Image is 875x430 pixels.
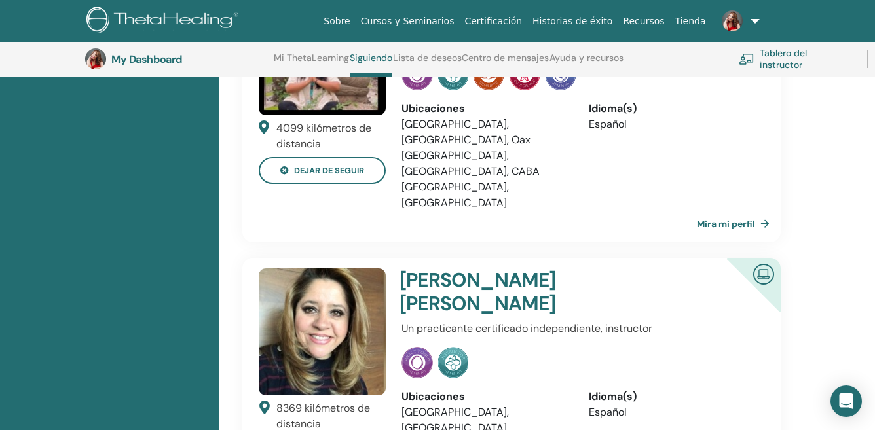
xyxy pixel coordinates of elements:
[401,148,569,179] li: [GEOGRAPHIC_DATA], [GEOGRAPHIC_DATA], CABA
[459,9,527,33] a: Certificación
[111,53,242,65] h3: My Dashboard
[670,9,711,33] a: Tienda
[697,211,775,237] a: Mira mi perfil
[259,268,386,395] img: default.jpg
[618,9,669,33] a: Recursos
[589,404,756,420] li: Español
[356,9,460,33] a: Cursos y Seminarios
[401,389,569,404] div: Ubicaciones
[462,52,549,73] a: Centro de mensajes
[274,52,349,73] a: Mi ThetaLearning
[400,268,696,315] h4: [PERSON_NAME] [PERSON_NAME]
[86,7,243,36] img: logo.png
[401,321,756,336] p: Un practicante certificado independiente, instructor
[830,385,862,417] div: Open Intercom Messenger
[85,48,106,69] img: default.jpg
[527,9,618,33] a: Historias de éxito
[589,101,756,116] div: Idioma(s)
[739,53,754,65] img: chalkboard-teacher.svg
[549,52,624,73] a: Ayuda y recursos
[401,179,569,211] li: [GEOGRAPHIC_DATA], [GEOGRAPHIC_DATA]
[393,52,462,73] a: Lista de deseos
[705,258,781,333] div: Instructor en línea certificado
[350,52,392,77] a: Siguiendo
[589,389,756,404] div: Idioma(s)
[318,9,355,33] a: Sobre
[739,45,851,73] a: Tablero del instructor
[259,157,386,184] button: dejar de seguir
[401,116,569,148] li: [GEOGRAPHIC_DATA], [GEOGRAPHIC_DATA], Oax
[276,120,386,152] div: 4099 kilómetros de distancia
[589,116,756,132] li: Español
[748,259,779,288] img: Instructor en línea certificado
[401,101,569,116] div: Ubicaciones
[722,10,743,31] img: default.jpg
